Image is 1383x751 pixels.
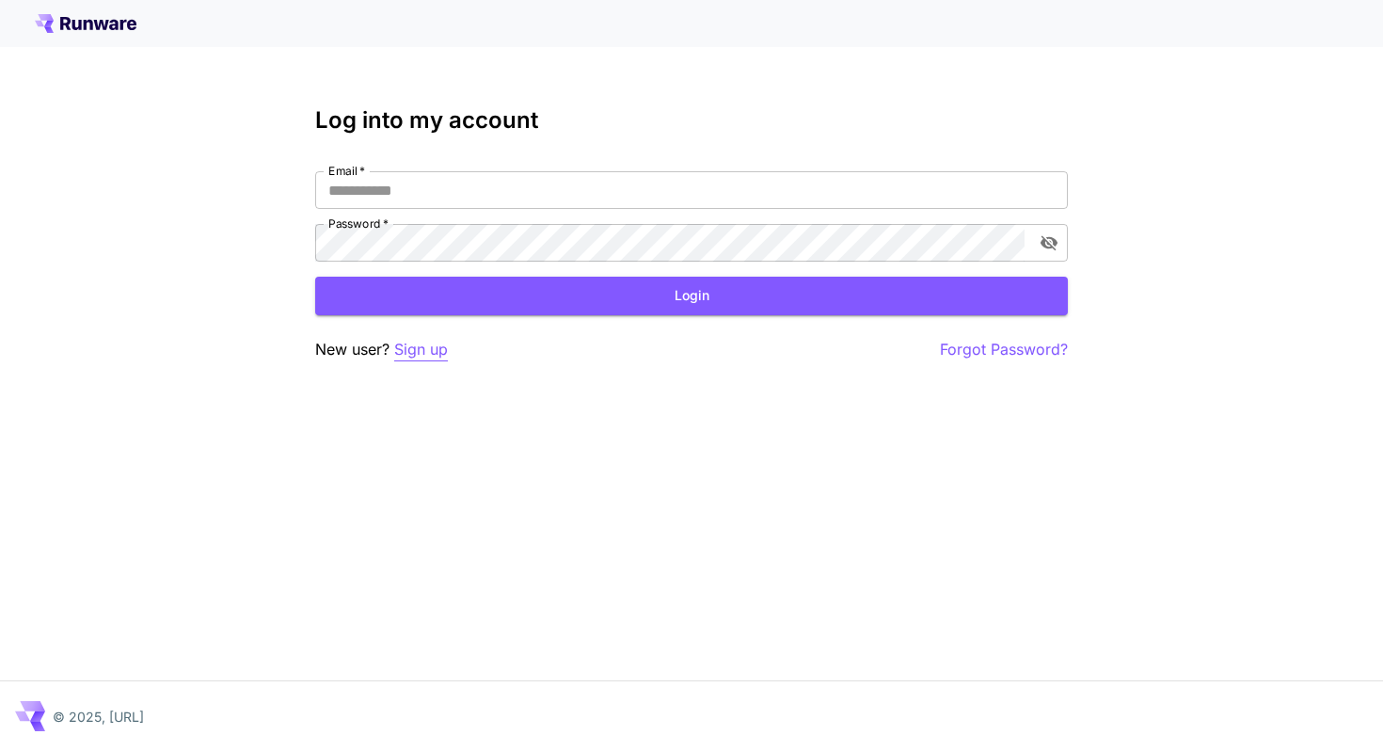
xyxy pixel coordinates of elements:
[940,338,1068,361] button: Forgot Password?
[328,216,389,232] label: Password
[315,277,1068,315] button: Login
[315,107,1068,134] h3: Log into my account
[1032,226,1066,260] button: toggle password visibility
[328,163,365,179] label: Email
[394,338,448,361] button: Sign up
[53,707,144,727] p: © 2025, [URL]
[315,338,448,361] p: New user?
